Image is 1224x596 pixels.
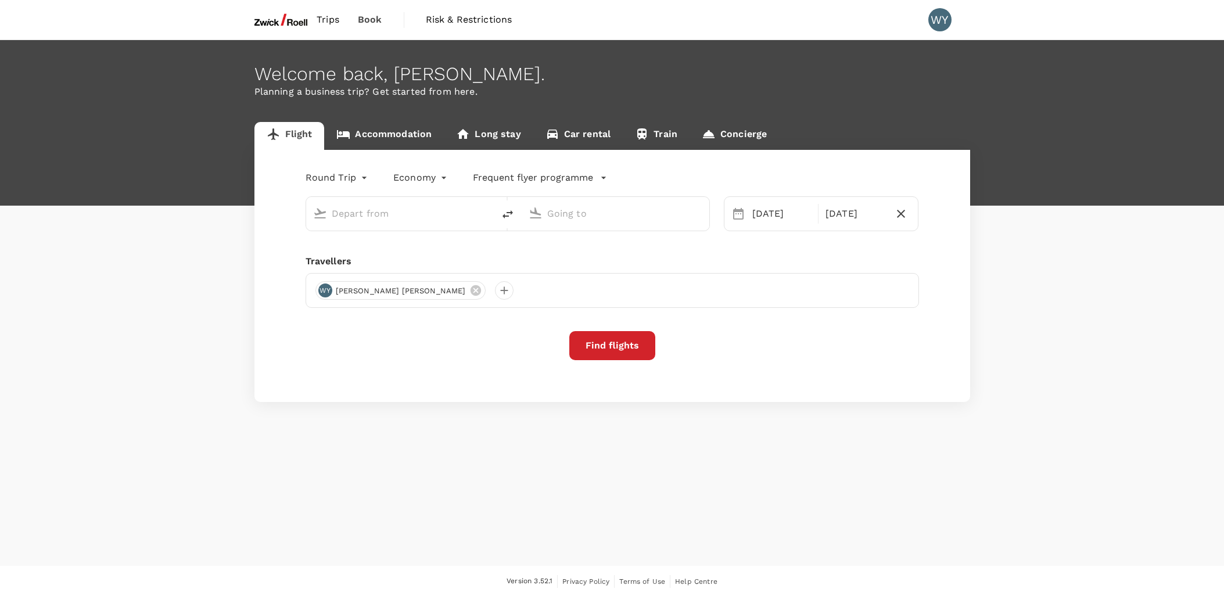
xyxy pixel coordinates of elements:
[324,122,444,150] a: Accommodation
[318,283,332,297] div: WY
[533,122,623,150] a: Car rental
[426,13,512,27] span: Risk & Restrictions
[619,577,665,586] span: Terms of Use
[306,254,919,268] div: Travellers
[619,575,665,588] a: Terms of Use
[486,212,488,214] button: Open
[473,171,593,185] p: Frequent flyer programme
[494,200,522,228] button: delete
[473,171,607,185] button: Frequent flyer programme
[675,575,717,588] a: Help Centre
[358,13,382,27] span: Book
[317,13,339,27] span: Trips
[675,577,717,586] span: Help Centre
[306,168,371,187] div: Round Trip
[748,202,816,225] div: [DATE]
[254,63,970,85] div: Welcome back , [PERSON_NAME] .
[254,85,970,99] p: Planning a business trip? Get started from here.
[821,202,889,225] div: [DATE]
[562,577,609,586] span: Privacy Policy
[254,122,325,150] a: Flight
[329,285,473,297] span: [PERSON_NAME] [PERSON_NAME]
[562,575,609,588] a: Privacy Policy
[393,168,450,187] div: Economy
[701,212,703,214] button: Open
[444,122,533,150] a: Long stay
[928,8,952,31] div: WY
[623,122,690,150] a: Train
[507,576,552,587] span: Version 3.52.1
[254,7,308,33] img: ZwickRoell Pte. Ltd.
[547,204,685,222] input: Going to
[332,204,469,222] input: Depart from
[569,331,655,360] button: Find flights
[315,281,486,300] div: WY[PERSON_NAME] [PERSON_NAME]
[690,122,779,150] a: Concierge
